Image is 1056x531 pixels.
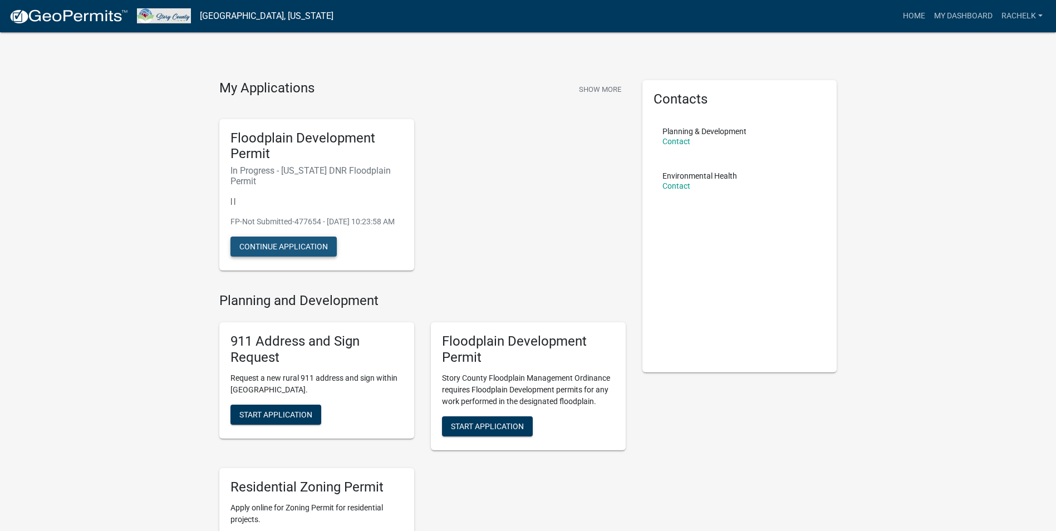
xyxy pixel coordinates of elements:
a: My Dashboard [930,6,997,27]
p: | | [230,195,403,207]
h4: My Applications [219,80,315,97]
button: Show More [574,80,626,99]
a: rachelk [997,6,1047,27]
h4: Planning and Development [219,293,626,309]
p: Planning & Development [662,127,746,135]
h5: Floodplain Development Permit [230,130,403,163]
a: Home [898,6,930,27]
span: Start Application [451,421,524,430]
h6: In Progress - [US_STATE] DNR Floodplain Permit [230,165,403,186]
h5: Contacts [654,91,826,107]
button: Continue Application [230,237,337,257]
h5: Floodplain Development Permit [442,333,615,366]
p: FP-Not Submitted-477654 - [DATE] 10:23:58 AM [230,216,403,228]
img: Story County, Iowa [137,8,191,23]
button: Start Application [442,416,533,436]
a: Contact [662,137,690,146]
button: Start Application [230,405,321,425]
h5: 911 Address and Sign Request [230,333,403,366]
p: Environmental Health [662,172,737,180]
a: Contact [662,181,690,190]
p: Story County Floodplain Management Ordinance requires Floodplain Development permits for any work... [442,372,615,407]
span: Start Application [239,410,312,419]
h5: Residential Zoning Permit [230,479,403,495]
p: Apply online for Zoning Permit for residential projects. [230,502,403,525]
p: Request a new rural 911 address and sign within [GEOGRAPHIC_DATA]. [230,372,403,396]
a: [GEOGRAPHIC_DATA], [US_STATE] [200,7,333,26]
